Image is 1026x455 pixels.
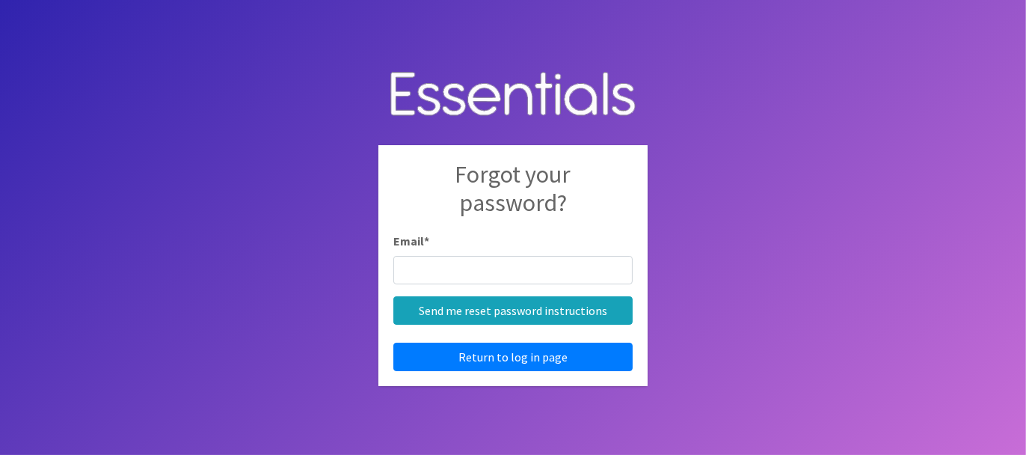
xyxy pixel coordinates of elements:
[393,296,633,325] input: Send me reset password instructions
[378,57,648,134] img: Human Essentials
[424,233,429,248] abbr: required
[393,160,633,233] h2: Forgot your password?
[393,343,633,371] a: Return to log in page
[393,232,429,250] label: Email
